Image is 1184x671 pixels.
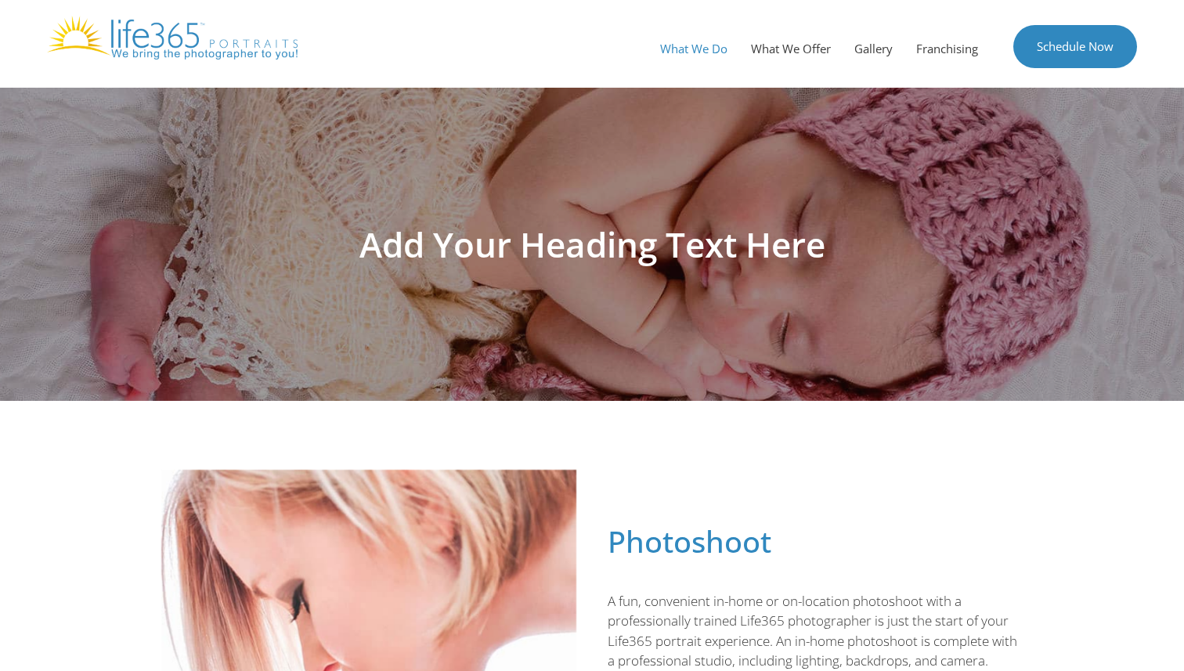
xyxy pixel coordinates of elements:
[648,25,739,72] a: What We Do
[47,16,298,60] img: Life365
[1013,25,1137,68] a: Schedule Now
[904,25,990,72] a: Franchising
[739,25,843,72] a: What We Offer
[608,521,771,561] span: Photoshoot
[153,227,1031,262] h1: Add Your Heading Text Here
[843,25,904,72] a: Gallery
